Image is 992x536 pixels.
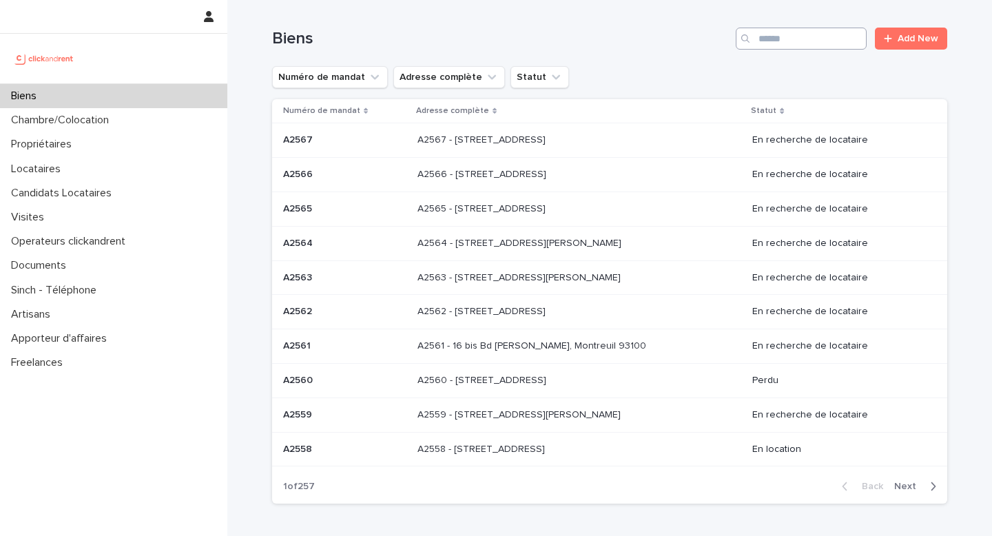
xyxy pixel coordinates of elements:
tr: A2566A2566 A2566 - [STREET_ADDRESS]A2566 - [STREET_ADDRESS] En recherche de locataire [272,158,947,192]
tr: A2563A2563 A2563 - [STREET_ADDRESS][PERSON_NAME]A2563 - [STREET_ADDRESS][PERSON_NAME] En recherch... [272,260,947,295]
p: Documents [6,259,77,272]
span: Add New [898,34,938,43]
p: Freelances [6,356,74,369]
input: Search [736,28,867,50]
p: En recherche de locataire [752,409,925,421]
button: Numéro de mandat [272,66,388,88]
p: A2563 [283,269,315,284]
p: Numéro de mandat [283,103,360,118]
p: En recherche de locataire [752,203,925,215]
p: En recherche de locataire [752,340,925,352]
p: A2560 [283,372,316,386]
p: A2564 [283,235,316,249]
p: En recherche de locataire [752,169,925,181]
span: Next [894,482,924,491]
p: Artisans [6,308,61,321]
p: Perdu [752,375,925,386]
p: Statut [751,103,776,118]
a: Add New [875,28,947,50]
p: Apporteur d'affaires [6,332,118,345]
p: A2566 - [STREET_ADDRESS] [417,166,549,181]
tr: A2565A2565 A2565 - [STREET_ADDRESS]A2565 - [STREET_ADDRESS] En recherche de locataire [272,192,947,226]
p: A2560 - [STREET_ADDRESS] [417,372,549,386]
p: En recherche de locataire [752,134,925,146]
p: Biens [6,90,48,103]
p: A2558 [283,441,315,455]
p: A2562 - [STREET_ADDRESS] [417,303,548,318]
p: A2565 [283,200,315,215]
p: En recherche de locataire [752,306,925,318]
p: En location [752,444,925,455]
p: Operateurs clickandrent [6,235,136,248]
tr: A2561A2561 A2561 - 16 bis Bd [PERSON_NAME], Montreuil 93100A2561 - 16 bis Bd [PERSON_NAME], Montr... [272,329,947,364]
p: En recherche de locataire [752,238,925,249]
p: Adresse complète [416,103,489,118]
p: En recherche de locataire [752,272,925,284]
button: Adresse complète [393,66,505,88]
tr: A2558A2558 A2558 - [STREET_ADDRESS]A2558 - [STREET_ADDRESS] En location [272,432,947,466]
h1: Biens [272,29,730,49]
p: A2565 - [STREET_ADDRESS] [417,200,548,215]
button: Next [889,480,947,493]
p: 1 of 257 [272,470,326,504]
p: A2559 - [STREET_ADDRESS][PERSON_NAME] [417,406,623,421]
p: A2559 [283,406,315,421]
p: Sinch - Téléphone [6,284,107,297]
p: A2564 - [STREET_ADDRESS][PERSON_NAME] [417,235,624,249]
p: A2567 - [STREET_ADDRESS] [417,132,548,146]
button: Statut [510,66,569,88]
p: Propriétaires [6,138,83,151]
p: A2561 [283,338,313,352]
tr: A2567A2567 A2567 - [STREET_ADDRESS]A2567 - [STREET_ADDRESS] En recherche de locataire [272,123,947,158]
p: A2562 [283,303,315,318]
p: Candidats Locataires [6,187,123,200]
p: Locataires [6,163,72,176]
tr: A2564A2564 A2564 - [STREET_ADDRESS][PERSON_NAME]A2564 - [STREET_ADDRESS][PERSON_NAME] En recherch... [272,226,947,260]
button: Back [831,480,889,493]
p: Visites [6,211,55,224]
span: Back [854,482,883,491]
p: A2561 - 16 bis Bd [PERSON_NAME], Montreuil 93100 [417,338,649,352]
p: A2566 [283,166,316,181]
tr: A2559A2559 A2559 - [STREET_ADDRESS][PERSON_NAME]A2559 - [STREET_ADDRESS][PERSON_NAME] En recherch... [272,398,947,432]
img: UCB0brd3T0yccxBKYDjQ [11,45,78,72]
p: Chambre/Colocation [6,114,120,127]
p: A2567 [283,132,316,146]
p: A2558 - [STREET_ADDRESS] [417,441,548,455]
p: A2563 - 781 Avenue de Monsieur Teste, Montpellier 34070 [417,269,623,284]
tr: A2562A2562 A2562 - [STREET_ADDRESS]A2562 - [STREET_ADDRESS] En recherche de locataire [272,295,947,329]
tr: A2560A2560 A2560 - [STREET_ADDRESS]A2560 - [STREET_ADDRESS] Perdu [272,363,947,398]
